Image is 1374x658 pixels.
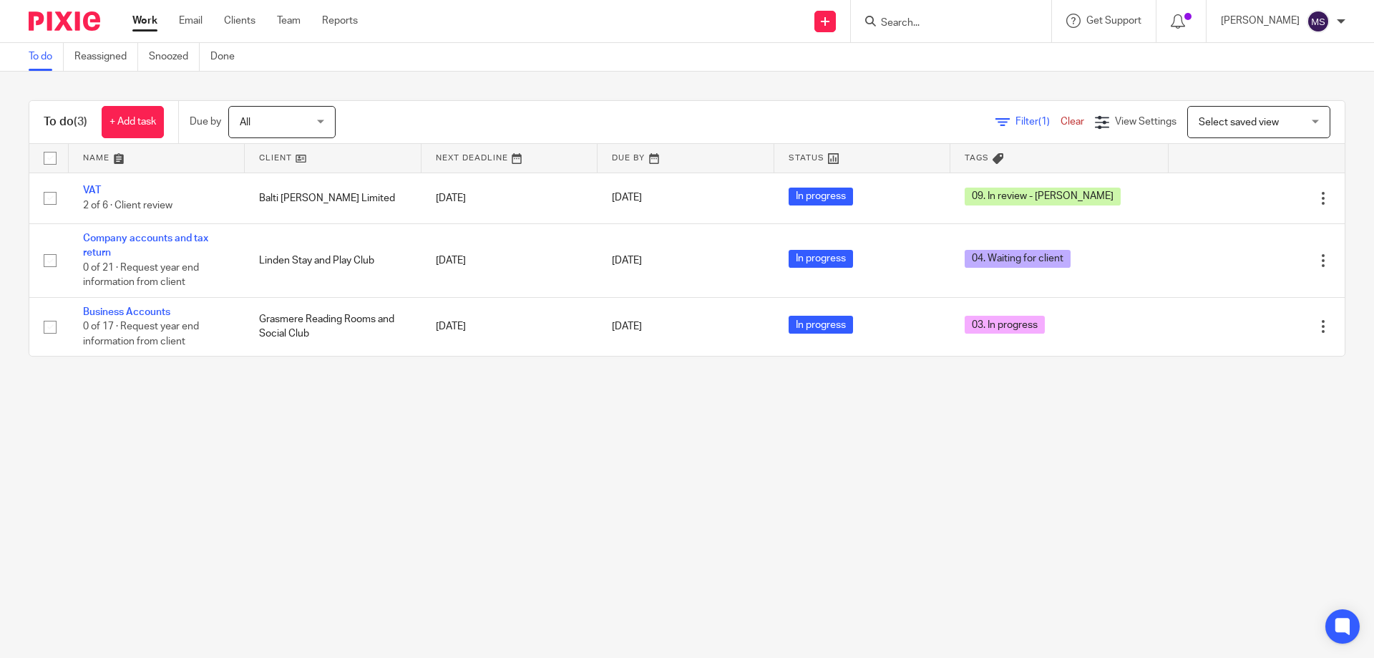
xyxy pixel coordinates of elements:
a: Team [277,14,301,28]
a: Email [179,14,203,28]
span: All [240,117,250,127]
a: VAT [83,185,101,195]
span: 04. Waiting for client [965,250,1071,268]
td: Grasmere Reading Rooms and Social Club [245,297,421,356]
td: Linden Stay and Play Club [245,223,421,297]
a: Snoozed [149,43,200,71]
img: Pixie [29,11,100,31]
span: 03. In progress [965,316,1045,334]
span: (3) [74,116,87,127]
span: Select saved view [1199,117,1279,127]
p: [PERSON_NAME] [1221,14,1300,28]
input: Search [880,17,1008,30]
span: [DATE] [612,193,642,203]
span: In progress [789,250,853,268]
a: + Add task [102,106,164,138]
a: Reports [322,14,358,28]
span: 09. In review - [PERSON_NAME] [965,188,1121,205]
a: Clients [224,14,255,28]
a: Business Accounts [83,307,170,317]
span: 0 of 17 · Request year end information from client [83,321,199,347]
span: Get Support [1086,16,1141,26]
a: To do [29,43,64,71]
a: Work [132,14,157,28]
span: View Settings [1115,117,1176,127]
img: svg%3E [1307,10,1330,33]
td: [DATE] [422,223,598,297]
a: Company accounts and tax return [83,233,208,258]
span: (1) [1038,117,1050,127]
td: Balti [PERSON_NAME] Limited [245,173,421,223]
span: [DATE] [612,256,642,266]
a: Clear [1061,117,1084,127]
span: [DATE] [612,321,642,332]
h1: To do [44,115,87,130]
span: Tags [965,154,989,162]
td: [DATE] [422,297,598,356]
span: 0 of 21 · Request year end information from client [83,263,199,288]
span: 2 of 6 · Client review [83,200,172,211]
p: Due by [190,115,221,129]
span: In progress [789,188,853,205]
a: Reassigned [74,43,138,71]
td: [DATE] [422,173,598,223]
span: In progress [789,316,853,334]
a: Done [210,43,245,71]
span: Filter [1015,117,1061,127]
